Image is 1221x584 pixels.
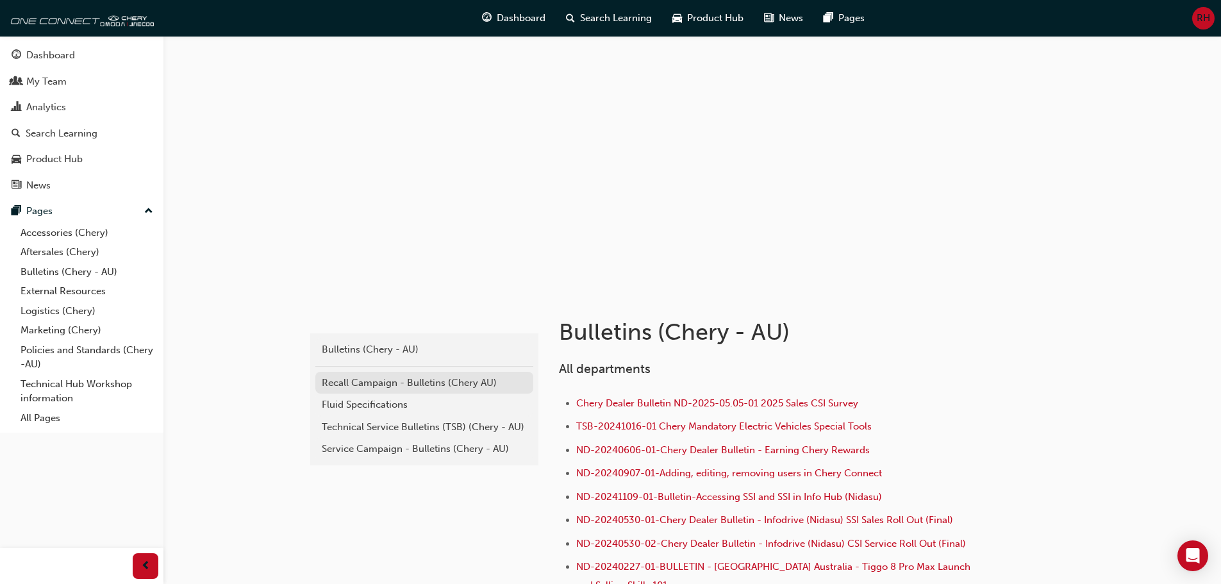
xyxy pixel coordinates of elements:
[576,491,882,503] a: ND-20241109-01-Bulletin-Accessing SSI and SSI in Info Hub (Nidasu)
[26,178,51,193] div: News
[556,5,662,31] a: search-iconSearch Learning
[12,76,21,88] span: people-icon
[144,203,153,220] span: up-icon
[15,340,158,374] a: Policies and Standards (Chery -AU)
[5,174,158,197] a: News
[26,74,67,89] div: My Team
[559,362,651,376] span: All departments
[315,394,533,416] a: Fluid Specifications
[322,442,527,456] div: Service Campaign - Bulletins (Chery - AU)
[15,242,158,262] a: Aftersales (Chery)
[497,11,545,26] span: Dashboard
[687,11,743,26] span: Product Hub
[315,416,533,438] a: Technical Service Bulletins (TSB) (Chery - AU)
[15,223,158,243] a: Accessories (Chery)
[5,96,158,119] a: Analytics
[576,467,882,479] a: ND-20240907-01-Adding, editing, removing users in Chery Connect
[15,374,158,408] a: Technical Hub Workshop information
[26,204,53,219] div: Pages
[12,154,21,165] span: car-icon
[15,321,158,340] a: Marketing (Chery)
[764,10,774,26] span: news-icon
[12,180,21,192] span: news-icon
[5,122,158,146] a: Search Learning
[15,408,158,428] a: All Pages
[662,5,754,31] a: car-iconProduct Hub
[15,262,158,282] a: Bulletins (Chery - AU)
[5,199,158,223] button: Pages
[15,301,158,321] a: Logistics (Chery)
[754,5,813,31] a: news-iconNews
[26,48,75,63] div: Dashboard
[576,538,966,549] a: ND-20240530-02-Chery Dealer Bulletin - Infodrive (Nidasu) CSI Service Roll Out (Final)
[580,11,652,26] span: Search Learning
[1197,11,1210,26] span: RH
[315,372,533,394] a: Recall Campaign - Bulletins (Chery AU)
[26,152,83,167] div: Product Hub
[576,444,870,456] a: ND-20240606-01-Chery Dealer Bulletin - Earning Chery Rewards
[141,558,151,574] span: prev-icon
[576,514,953,526] a: ND-20240530-01-Chery Dealer Bulletin - Infodrive (Nidasu) SSI Sales Roll Out (Final)
[12,206,21,217] span: pages-icon
[5,44,158,67] a: Dashboard
[26,100,66,115] div: Analytics
[1177,540,1208,571] div: Open Intercom Messenger
[15,281,158,301] a: External Resources
[824,10,833,26] span: pages-icon
[559,318,979,346] h1: Bulletins (Chery - AU)
[779,11,803,26] span: News
[576,421,872,432] a: TSB-20241016-01 Chery Mandatory Electric Vehicles Special Tools
[1192,7,1215,29] button: RH
[322,397,527,412] div: Fluid Specifications
[482,10,492,26] span: guage-icon
[322,376,527,390] div: Recall Campaign - Bulletins (Chery AU)
[672,10,682,26] span: car-icon
[12,50,21,62] span: guage-icon
[26,126,97,141] div: Search Learning
[12,102,21,113] span: chart-icon
[576,397,858,409] a: Chery Dealer Bulletin ND-2025-05.05-01 2025 Sales CSI Survey
[315,438,533,460] a: Service Campaign - Bulletins (Chery - AU)
[472,5,556,31] a: guage-iconDashboard
[315,338,533,361] a: Bulletins (Chery - AU)
[322,420,527,435] div: Technical Service Bulletins (TSB) (Chery - AU)
[838,11,865,26] span: Pages
[6,5,154,31] img: oneconnect
[566,10,575,26] span: search-icon
[813,5,875,31] a: pages-iconPages
[5,70,158,94] a: My Team
[5,147,158,171] a: Product Hub
[5,41,158,199] button: DashboardMy TeamAnalyticsSearch LearningProduct HubNews
[12,128,21,140] span: search-icon
[322,342,527,357] div: Bulletins (Chery - AU)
